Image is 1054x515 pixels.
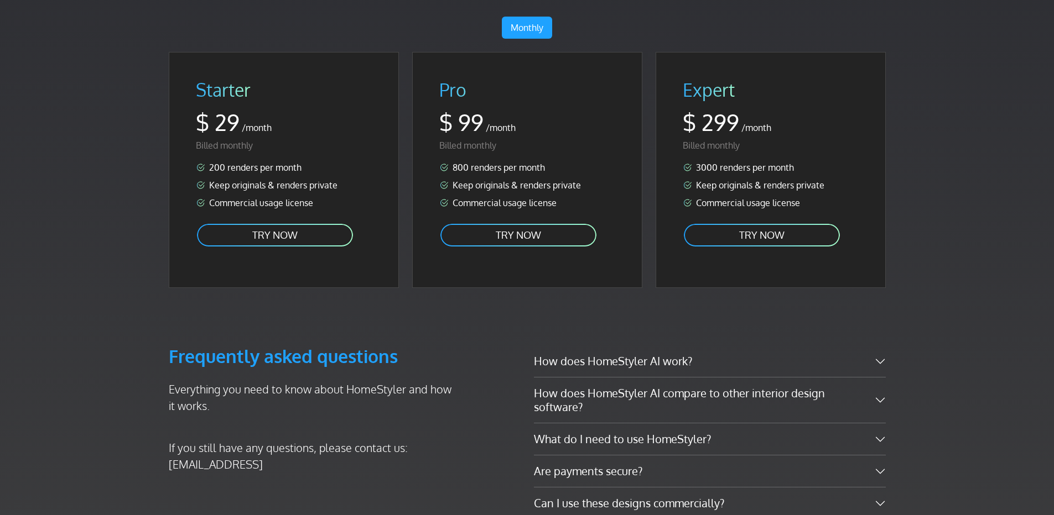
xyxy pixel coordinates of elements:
[534,345,886,377] button: How does HomeStyler AI work?
[169,381,460,414] p: Everything you need to know about HomeStyler and how it works.
[439,161,615,174] li: 800 renders per month
[486,122,516,133] span: /month
[534,423,886,455] button: What do I need to use HomeStyler?
[439,178,615,192] li: Keep originals & renders private
[439,140,496,151] span: Billed monthly
[439,196,615,209] li: Commercial usage license
[683,223,841,248] a: TRY NOW
[683,108,739,136] span: $ 299
[683,161,859,174] li: 3000 renders per month
[196,79,372,101] h2: Starter
[683,196,859,209] li: Commercial usage license
[242,122,272,133] span: /month
[534,377,886,423] button: How does HomeStyler AI compare to other interior design software?
[196,108,240,136] span: $ 29
[683,140,740,151] span: Billed monthly
[683,178,859,192] li: Keep originals & renders private
[169,345,460,367] h3: Frequently asked questions
[741,122,771,133] span: /month
[196,196,372,209] li: Commercial usage license
[502,17,552,39] a: Monthly
[196,161,372,174] li: 200 renders per month
[169,439,460,472] p: If you still have any questions, please contact us: [EMAIL_ADDRESS]
[683,79,859,101] h2: Expert
[439,79,615,101] h2: Pro
[196,140,253,151] span: Billed monthly
[439,223,598,248] a: TRY NOW
[534,455,886,487] button: Are payments secure?
[196,223,354,248] a: TRY NOW
[439,108,484,136] span: $ 99
[196,178,372,192] li: Keep originals & renders private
